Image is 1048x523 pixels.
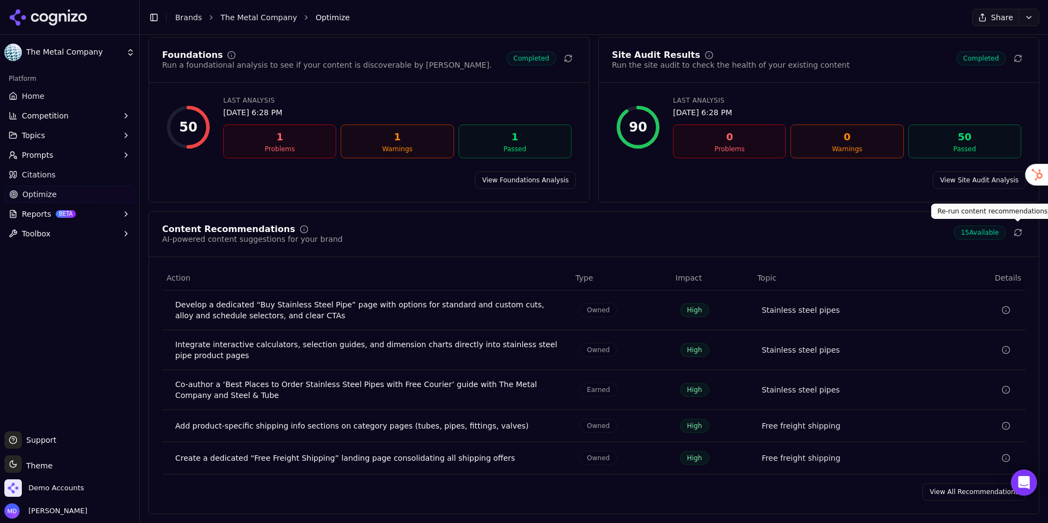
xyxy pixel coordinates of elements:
span: [PERSON_NAME] [24,506,87,516]
div: Data table [162,266,1026,474]
span: Toolbox [22,228,51,239]
div: Site Audit Results [612,51,700,60]
a: Optimize [4,186,135,203]
span: High [680,343,710,357]
div: Last Analysis [223,96,571,105]
nav: breadcrumb [175,12,950,23]
th: Impact [671,266,753,290]
span: High [680,451,710,465]
div: Open Intercom Messenger [1011,469,1037,496]
a: Free freight shipping [761,453,840,463]
div: Platform [4,70,135,87]
button: Topics [4,127,135,144]
div: [DATE] 6:28 PM [223,107,571,118]
a: Brands [175,13,202,22]
span: Owned [580,343,617,357]
div: Foundations [162,51,223,60]
button: Open user button [4,503,87,519]
span: Completed [507,51,556,66]
span: Earned [580,383,617,397]
th: Details [953,266,1026,290]
span: Action [166,272,190,283]
button: Prompts [4,146,135,164]
span: High [680,419,710,433]
span: Completed [956,51,1006,66]
div: Develop a dedicated “Buy Stainless Steel Pipe” page with options for standard and custom cuts, al... [175,299,562,321]
button: Competition [4,107,135,124]
div: [DATE] 6:28 PM [673,107,1021,118]
div: 90 [629,118,647,136]
span: Topic [757,272,776,283]
div: 1 [228,129,331,145]
a: The Metal Company [221,12,297,23]
span: High [680,383,710,397]
div: 1 [346,129,449,145]
div: Problems [228,145,331,153]
span: Home [22,91,44,102]
div: AI-powered content suggestions for your brand [162,234,343,245]
span: Owned [580,419,617,433]
span: Optimize [315,12,350,23]
div: Problems [678,145,781,153]
span: Owned [580,451,617,465]
div: Last Analysis [673,96,1021,105]
span: High [680,303,710,317]
span: Impact [676,272,702,283]
p: Re-run content recommendations [938,207,1048,216]
button: ReportsBETA [4,205,135,223]
th: Topic [753,266,952,290]
th: Type [571,266,671,290]
span: Owned [580,303,617,317]
div: Passed [913,145,1016,153]
img: Melissa Dowd [4,503,20,519]
div: 1 [463,129,567,145]
a: View Foundations Analysis [475,171,576,189]
div: 0 [795,129,898,145]
div: Warnings [795,145,898,153]
img: The Metal Company [4,44,22,61]
th: Action [162,266,571,290]
button: Open organization switcher [4,479,84,497]
div: 50 [913,129,1016,145]
span: Details [957,272,1021,283]
span: BETA [56,210,76,218]
span: Reports [22,209,51,219]
span: The Metal Company [26,47,122,57]
div: 0 [678,129,781,145]
span: Theme [22,461,52,470]
a: View All Recommendations [922,483,1026,501]
div: Integrate interactive calculators, selection guides, and dimension charts directly into stainless... [175,339,562,361]
a: Stainless steel pipes [761,384,839,395]
button: Share [972,9,1019,26]
span: Topics [22,130,45,141]
span: Prompts [22,150,53,161]
a: Home [4,87,135,105]
a: Free freight shipping [761,420,840,431]
div: Warnings [346,145,449,153]
div: Passed [463,145,567,153]
span: Competition [22,110,69,121]
div: Run the site audit to check the health of your existing content [612,60,850,70]
a: Stainless steel pipes [761,305,839,316]
span: Type [575,272,593,283]
span: 15 Available [954,225,1006,240]
div: Co-author a ‘Best Places to Order Stainless Steel Pipes with Free Courier’ guide with The Metal C... [175,379,562,401]
div: Run a foundational analysis to see if your content is discoverable by [PERSON_NAME]. [162,60,492,70]
span: Citations [22,169,56,180]
div: Create a dedicated “Free Freight Shipping” landing page consolidating all shipping offers [175,453,562,463]
a: Stainless steel pipes [761,344,839,355]
a: View Site Audit Analysis [933,171,1026,189]
span: Support [22,435,56,445]
a: Citations [4,166,135,183]
span: Optimize [22,189,57,200]
span: Demo Accounts [28,483,84,493]
img: Demo Accounts [4,479,22,497]
button: Toolbox [4,225,135,242]
div: 50 [179,118,197,136]
div: Add product-specific shipping info sections on category pages (tubes, pipes, fittings, valves) [175,420,562,431]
